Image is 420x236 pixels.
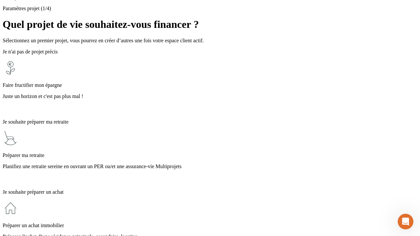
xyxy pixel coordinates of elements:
p: Je souhaite préparer un achat [3,189,417,195]
h1: Quel projet de vie souhaitez-vous financer ? [3,18,417,30]
p: Je souhaite préparer ma retraite [3,119,417,125]
p: Préparer ma retraite [3,152,417,158]
p: Paramètres projet (1/4) [3,6,417,11]
p: Préparer un achat immobilier [3,223,417,228]
p: Juste un horizon et c'est pas plus mal ! [3,93,417,99]
p: Planifiez une retraite sereine en ouvrant un PER ou/et une assurance-vie Multiprojets [3,164,417,169]
iframe: Intercom live chat [398,214,413,229]
span: Sélectionnez un premier projet, vous pourrez en créer d’autres une fois votre espace client actif. [3,38,204,43]
p: Faire fructifier mon épargne [3,82,417,88]
p: Je n'ai pas de projet précis [3,49,417,55]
